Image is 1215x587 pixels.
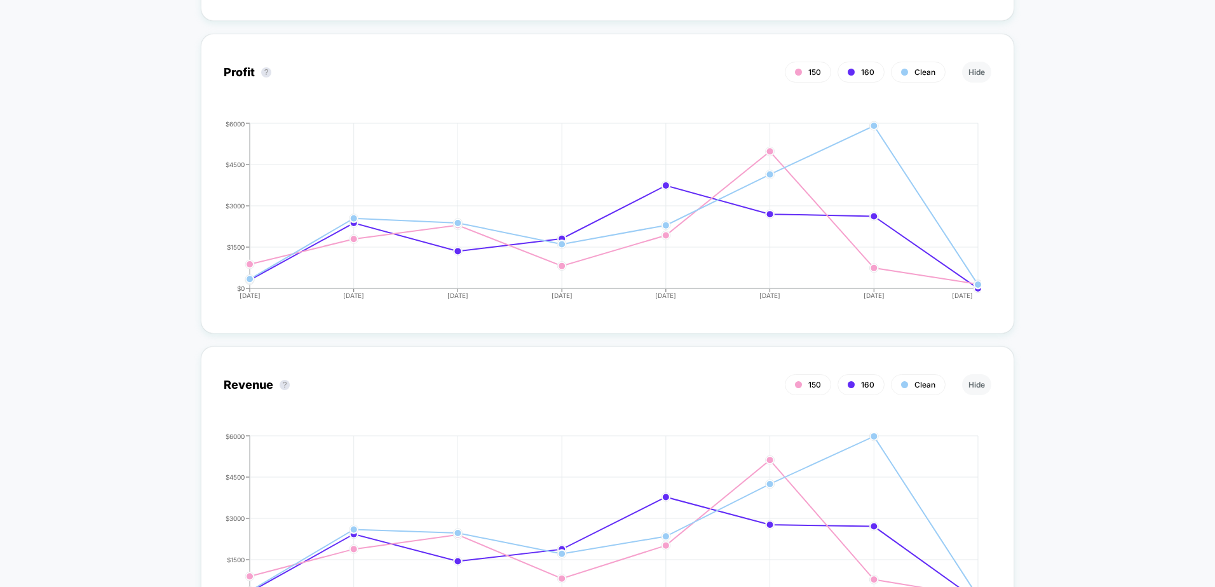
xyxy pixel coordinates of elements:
[952,292,973,299] tspan: [DATE]
[655,292,676,299] tspan: [DATE]
[226,432,245,440] tspan: $6000
[226,160,245,168] tspan: $4500
[861,380,874,389] span: 160
[759,292,780,299] tspan: [DATE]
[280,380,290,390] button: ?
[226,514,245,522] tspan: $3000
[552,292,573,299] tspan: [DATE]
[864,292,885,299] tspan: [DATE]
[240,292,261,299] tspan: [DATE]
[914,67,935,77] span: Clean
[962,62,991,83] button: Hide
[227,243,245,250] tspan: $1500
[914,380,935,389] span: Clean
[808,380,821,389] span: 150
[237,284,245,292] tspan: $0
[226,201,245,209] tspan: $3000
[861,67,874,77] span: 160
[211,120,979,311] div: PROFIT
[343,292,364,299] tspan: [DATE]
[226,119,245,127] tspan: $6000
[808,67,821,77] span: 150
[447,292,468,299] tspan: [DATE]
[226,473,245,480] tspan: $4500
[962,374,991,395] button: Hide
[261,67,271,78] button: ?
[227,555,245,563] tspan: $1500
